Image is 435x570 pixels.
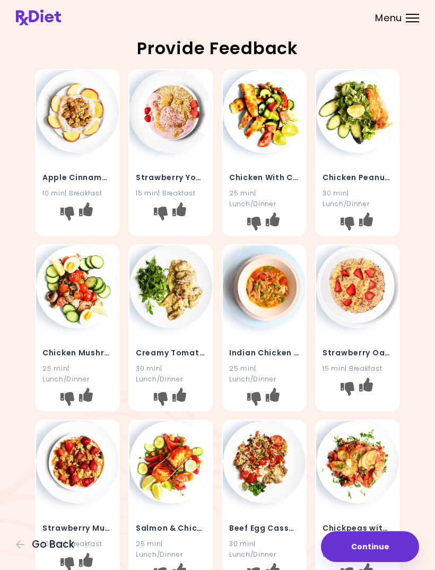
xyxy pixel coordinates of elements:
h4: Chicken Mushroom Salad [42,344,112,361]
button: Continue [321,531,419,562]
h2: Provide Feedback [16,40,419,57]
span: Menu [375,13,402,23]
div: 30 min | Lunch/Dinner [323,188,393,208]
button: I don't like this recipe [339,380,356,397]
button: I like this recipe [77,205,94,222]
h4: Creamy Tomato Chicken [136,344,206,361]
div: 25 min | Lunch/Dinner [229,363,299,384]
button: I like this recipe [264,215,281,232]
div: 25 min | Lunch/Dinner [42,363,112,384]
div: 30 min | Lunch/Dinner [229,539,299,559]
h4: Chickpeas with Potatoes [323,520,393,537]
div: 10 min | Breakfast [42,188,112,198]
div: 25 min | Lunch/Dinner [136,539,206,559]
button: I like this recipe [171,205,188,222]
h4: Strawberry Muesli [42,520,112,537]
button: I like this recipe [264,390,281,407]
span: Go Back [32,539,74,550]
h4: Chicken Peanut Salad [323,169,393,186]
button: I don't like this recipe [246,215,263,232]
div: 25 min | Lunch/Dinner [229,188,299,208]
h4: Salmon & Chickpea Salad [136,520,206,537]
h4: Strawberry Yogurt Bowl [136,169,206,186]
div: 15 min | Breakfast [323,363,393,373]
h4: Strawberry Oatmeal [323,344,393,361]
button: I don't like this recipe [339,215,356,232]
h4: Chicken With Chickpea Salad [229,169,299,186]
h4: Indian Chicken Soup [229,344,299,361]
button: I like this recipe [358,215,375,232]
button: I don't like this recipe [152,390,169,407]
button: I don't like this recipe [59,390,76,407]
button: I like this recipe [171,390,188,407]
button: I like this recipe [358,380,375,397]
div: 15 min | Breakfast [136,188,206,198]
button: I don't like this recipe [152,205,169,222]
h4: Apple Cinnamon Muesli [42,169,112,186]
button: Go Back [16,539,80,550]
div: 30 min | Lunch/Dinner [136,363,206,384]
h4: Beef Egg Casserole [229,520,299,537]
div: 30 min | Lunch/Dinner [323,539,393,559]
img: RxDiet [16,10,61,25]
button: I don't like this recipe [59,205,76,222]
button: I don't like this recipe [246,390,263,407]
button: I like this recipe [77,390,94,407]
